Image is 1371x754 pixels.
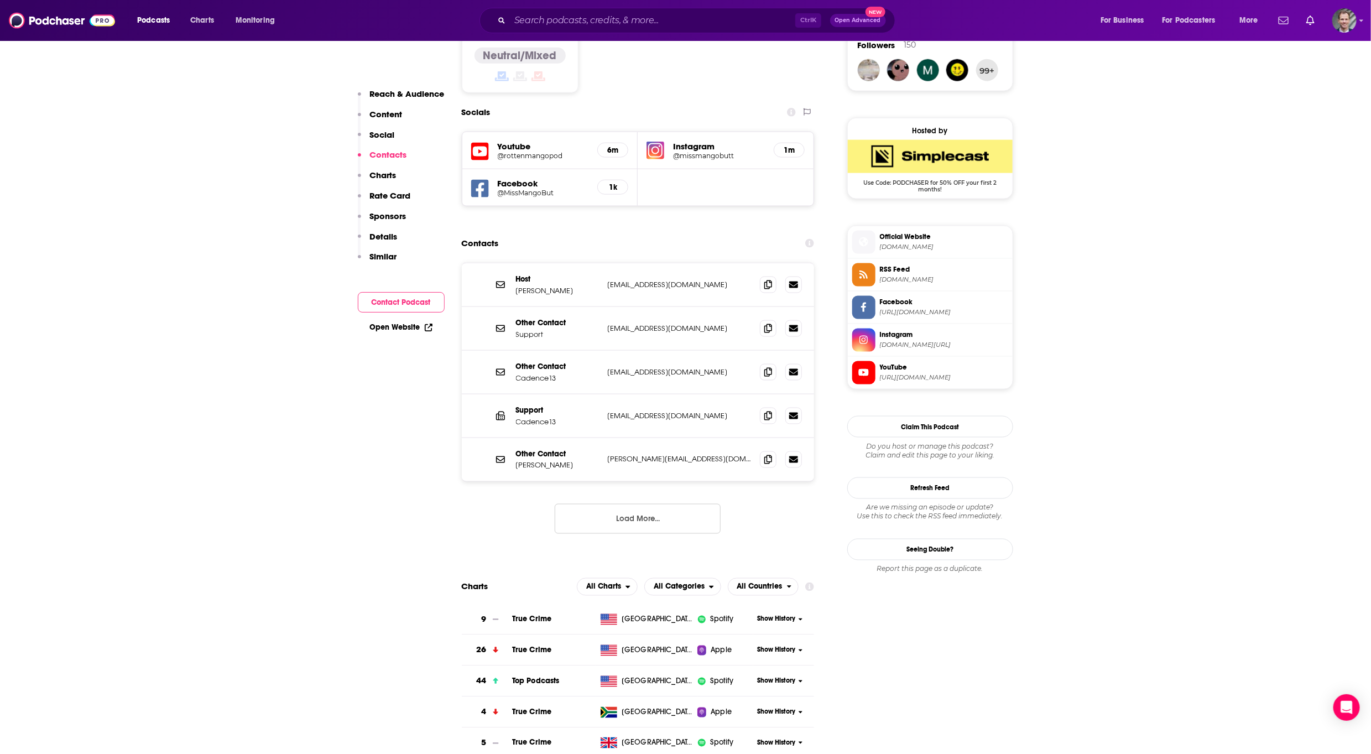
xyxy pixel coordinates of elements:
button: Show History [753,739,806,748]
a: [GEOGRAPHIC_DATA] [596,676,697,687]
span: Spotify [711,737,734,748]
a: Facebook[URL][DOMAIN_NAME] [852,296,1008,319]
img: Podchaser - Follow, Share and Rate Podcasts [9,10,115,31]
button: open menu [1155,12,1232,29]
button: open menu [1232,12,1272,29]
button: Similar [358,251,397,272]
span: Monitoring [236,13,275,28]
span: Use Code: PODCHASER for 50% OFF your first 2 months! [848,173,1013,193]
button: Social [358,129,395,150]
span: Show History [757,677,795,686]
p: Social [370,129,395,140]
button: Claim This Podcast [847,416,1013,438]
p: Other Contact [516,318,599,327]
div: Hosted by [848,126,1013,136]
a: iconImageSpotify [697,737,753,748]
span: Followers [858,40,895,50]
button: 99+ [976,59,998,81]
span: Do you host or manage this podcast? [847,442,1013,451]
h5: 1m [783,145,795,155]
span: Instagram [880,330,1008,340]
p: Other Contact [516,362,599,371]
a: Show notifications dropdown [1274,11,1293,30]
h2: Categories [644,578,721,596]
span: Apple [711,707,732,718]
span: RSS Feed [880,264,1008,274]
span: All Charts [586,583,621,591]
span: New [866,7,885,17]
h5: @MissMangoBut [498,189,589,197]
h3: 4 [481,706,486,719]
img: mariambelarfaoui [917,59,939,81]
span: United States [622,676,694,687]
a: True Crime [512,646,552,655]
h3: 44 [476,675,486,688]
span: All Categories [654,583,705,591]
a: Top Podcasts [512,677,560,686]
img: iconImage [697,615,706,624]
div: Report this page as a duplicate. [847,565,1013,574]
a: Apple [697,645,753,656]
div: Are we missing an episode or update? Use this to check the RSS feed immediately. [847,503,1013,521]
span: Show History [757,739,795,748]
span: United States [622,645,694,656]
p: Details [370,231,398,242]
a: iconImageSpotify [697,614,753,625]
div: Open Intercom Messenger [1333,694,1360,721]
a: Official Website[DOMAIN_NAME] [852,231,1008,254]
a: True Crime [512,615,552,624]
button: Refresh Feed [847,477,1013,499]
button: Show History [753,646,806,655]
a: Open Website [370,323,432,332]
button: Load More... [555,504,721,534]
input: Search podcasts, credits, & more... [510,12,795,29]
a: 44 [462,666,512,696]
img: iconImage [697,677,706,686]
span: Logged in as kwerderman [1332,8,1357,33]
a: 4 [462,697,512,727]
a: [GEOGRAPHIC_DATA] [596,737,697,748]
button: Sponsors [358,211,406,231]
p: Charts [370,170,397,180]
span: rottenmangopodcast.com [880,243,1008,251]
a: RSS Feed[DOMAIN_NAME] [852,263,1008,287]
p: [EMAIL_ADDRESS][DOMAIN_NAME] [608,324,752,333]
span: Podcasts [137,13,170,28]
p: [PERSON_NAME][EMAIL_ADDRESS][DOMAIN_NAME] [608,455,752,464]
button: Show History [753,708,806,717]
span: United States [622,614,694,625]
h3: 26 [476,644,486,657]
span: All Countries [737,583,783,591]
a: True Crime [512,738,552,747]
button: open menu [728,578,799,596]
img: User Profile [1332,8,1357,33]
span: For Business [1101,13,1144,28]
p: Other Contact [516,449,599,459]
span: Show History [757,615,795,624]
a: YouTube[URL][DOMAIN_NAME] [852,361,1008,384]
h4: Neutral/Mixed [483,49,557,63]
h5: Facebook [498,178,589,189]
span: South Africa [622,707,694,718]
span: United Kingdom [622,737,694,748]
img: oscarwildeadmire [858,59,880,81]
img: Yoshii_13347 [887,59,909,81]
h3: 5 [481,737,486,750]
img: iconImage [697,739,706,747]
img: deniza1602 [946,59,968,81]
h5: @rottenmangopod [498,152,589,160]
p: Cadence13 [516,417,599,427]
p: [EMAIL_ADDRESS][DOMAIN_NAME] [608,411,752,420]
p: Content [370,109,403,119]
span: Show History [757,646,795,655]
p: Rate Card [370,190,411,201]
span: Spotify [711,676,734,687]
span: Show History [757,708,795,717]
a: @missmangobutt [673,152,765,160]
button: Show History [753,677,806,686]
a: Show notifications dropdown [1302,11,1319,30]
